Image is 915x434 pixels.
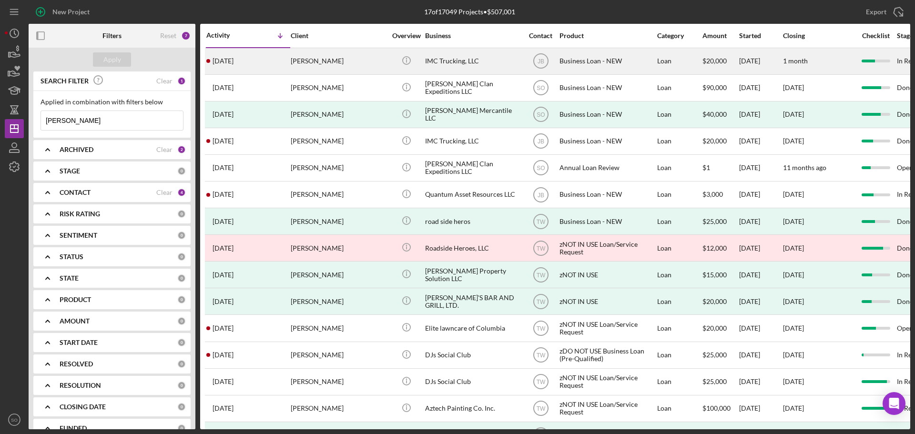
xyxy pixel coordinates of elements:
[856,2,910,21] button: Export
[177,188,186,197] div: 4
[60,382,101,389] b: RESOLUTION
[60,167,80,175] b: STAGE
[537,85,545,91] text: SO
[559,75,655,101] div: Business Loan - NEW
[783,111,804,118] div: [DATE]
[866,2,886,21] div: Export
[213,191,234,198] time: 2024-06-13 16:09
[425,369,520,394] div: DJs Social Club
[425,75,520,101] div: [PERSON_NAME] Clan Expeditions LLC
[739,209,782,234] div: [DATE]
[537,138,544,145] text: JB
[702,32,738,40] div: Amount
[213,218,234,225] time: 2024-03-27 17:14
[559,343,655,368] div: zDO NOT USE Business Loan (Pre-Qualified)
[739,102,782,127] div: [DATE]
[41,98,183,106] div: Applied in combination with filters below
[60,317,90,325] b: AMOUNT
[702,49,738,74] div: $20,000
[52,2,90,21] div: New Project
[537,58,544,65] text: JB
[783,404,804,412] time: [DATE]
[213,378,234,385] time: 2023-03-20 15:49
[657,343,701,368] div: Loan
[536,218,545,225] text: TW
[291,343,386,368] div: [PERSON_NAME]
[536,298,545,305] text: TW
[657,32,701,40] div: Category
[156,189,173,196] div: Clear
[739,155,782,181] div: [DATE]
[657,315,701,341] div: Loan
[657,209,701,234] div: Loan
[213,351,234,359] time: 2023-03-31 20:53
[536,272,545,278] text: TW
[213,404,234,412] time: 2022-12-01 20:49
[213,137,234,145] time: 2025-01-28 20:11
[177,274,186,283] div: 0
[93,52,131,67] button: Apply
[855,32,896,40] div: Checklist
[425,182,520,207] div: Quantum Asset Resources LLC
[883,392,905,415] div: Open Intercom Messenger
[425,315,520,341] div: Elite lawncare of Columbia
[783,324,804,332] time: [DATE]
[177,210,186,218] div: 0
[60,232,97,239] b: SENTIMENT
[291,49,386,74] div: [PERSON_NAME]
[5,410,24,429] button: SO
[783,218,804,225] div: [DATE]
[60,274,79,282] b: STATE
[783,137,804,145] time: [DATE]
[60,189,91,196] b: CONTACT
[783,32,854,40] div: Closing
[559,182,655,207] div: Business Loan - NEW
[291,129,386,154] div: [PERSON_NAME]
[291,32,386,40] div: Client
[559,315,655,341] div: zNOT IN USE Loan/Service Request
[156,146,173,153] div: Clear
[739,369,782,394] div: [DATE]
[657,129,701,154] div: Loan
[177,145,186,154] div: 2
[156,77,173,85] div: Clear
[559,155,655,181] div: Annual Loan Review
[702,235,738,261] div: $12,000
[177,403,186,411] div: 0
[739,315,782,341] div: [DATE]
[425,209,520,234] div: road side heros
[559,396,655,421] div: zNOT IN USE Loan/Service Request
[559,129,655,154] div: Business Loan - NEW
[783,190,804,198] time: [DATE]
[739,182,782,207] div: [DATE]
[11,417,18,423] text: SO
[536,325,545,332] text: TW
[388,32,424,40] div: Overview
[537,192,544,198] text: JB
[425,32,520,40] div: Business
[181,31,191,40] div: 7
[177,424,186,433] div: 0
[425,235,520,261] div: Roadside Heroes, LLC
[177,167,186,175] div: 0
[702,75,738,101] div: $90,000
[213,111,234,118] time: 2025-02-05 23:34
[177,360,186,368] div: 0
[739,289,782,314] div: [DATE]
[739,262,782,287] div: [DATE]
[425,155,520,181] div: [PERSON_NAME] Clan Expeditions LLC
[425,289,520,314] div: [PERSON_NAME]'S BAR AND GRILL, LTD.
[291,369,386,394] div: [PERSON_NAME]
[537,111,545,118] text: SO
[60,210,100,218] b: RISK RATING
[60,146,93,153] b: ARCHIVED
[291,75,386,101] div: [PERSON_NAME]
[657,49,701,74] div: Loan
[291,262,386,287] div: [PERSON_NAME]
[177,338,186,347] div: 0
[206,31,248,39] div: Activity
[213,57,234,65] time: 2025-08-07 21:46
[657,289,701,314] div: Loan
[657,369,701,394] div: Loan
[702,182,738,207] div: $3,000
